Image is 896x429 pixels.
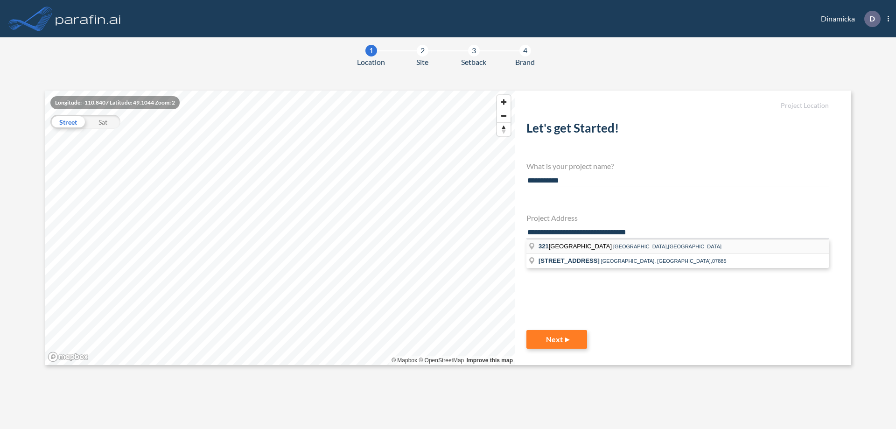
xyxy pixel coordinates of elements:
span: [GEOGRAPHIC_DATA] [539,243,613,250]
p: D [869,14,875,23]
span: Setback [461,56,486,68]
div: Street [50,115,85,129]
button: Zoom in [497,95,511,109]
span: Location [357,56,385,68]
span: [GEOGRAPHIC_DATA],[GEOGRAPHIC_DATA] [613,244,721,249]
button: Next [526,330,587,349]
div: 1 [365,45,377,56]
div: Sat [85,115,120,129]
span: [STREET_ADDRESS] [539,257,600,264]
h4: Project Address [526,213,829,222]
button: Zoom out [497,109,511,122]
h4: What is your project name? [526,162,829,170]
span: [GEOGRAPHIC_DATA], [GEOGRAPHIC_DATA],07885 [601,258,727,264]
span: Site [416,56,428,68]
a: OpenStreetMap [419,357,464,364]
div: 4 [519,45,531,56]
canvas: Map [45,91,515,365]
div: 3 [468,45,480,56]
span: Brand [515,56,535,68]
span: Reset bearing to north [497,123,511,136]
a: Mapbox [392,357,417,364]
div: Dinamicka [807,11,889,27]
div: 2 [417,45,428,56]
a: Mapbox homepage [48,352,89,362]
a: Improve this map [467,357,513,364]
h5: Project Location [526,102,829,110]
div: Longitude: -110.8407 Latitude: 49.1044 Zoom: 2 [50,96,180,109]
h2: Let's get Started! [526,121,829,139]
button: Reset bearing to north [497,122,511,136]
span: 321 [539,243,549,250]
img: logo [54,9,123,28]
